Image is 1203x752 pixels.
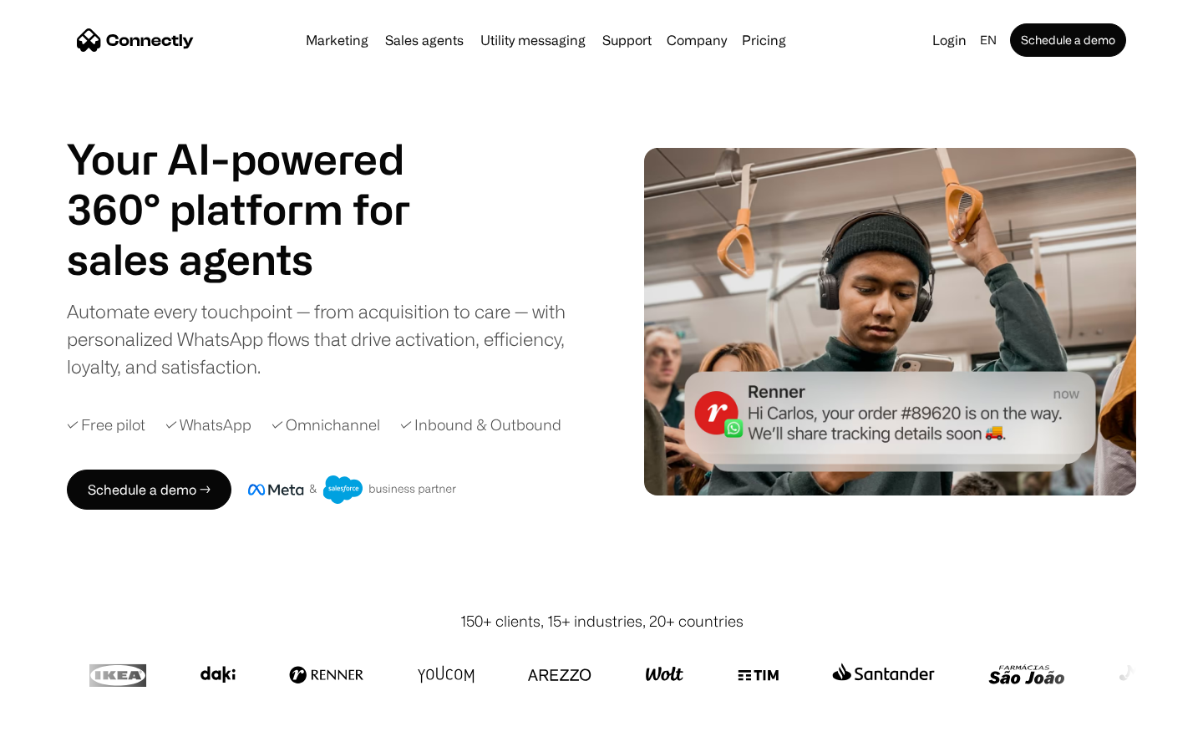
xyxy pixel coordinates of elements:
[378,33,470,47] a: Sales agents
[67,297,593,380] div: Automate every touchpoint — from acquisition to care — with personalized WhatsApp flows that driv...
[67,234,451,284] div: 1 of 4
[400,414,561,436] div: ✓ Inbound & Outbound
[272,414,380,436] div: ✓ Omnichannel
[67,234,451,284] div: carousel
[735,33,793,47] a: Pricing
[474,33,592,47] a: Utility messaging
[596,33,658,47] a: Support
[67,414,145,436] div: ✓ Free pilot
[299,33,375,47] a: Marketing
[460,610,744,633] div: 150+ clients, 15+ industries, 20+ countries
[67,470,231,510] a: Schedule a demo →
[926,28,973,52] a: Login
[1010,23,1126,57] a: Schedule a demo
[248,475,457,504] img: Meta and Salesforce business partner badge.
[662,28,732,52] div: Company
[165,414,251,436] div: ✓ WhatsApp
[67,134,451,234] h1: Your AI-powered 360° platform for
[973,28,1007,52] div: en
[667,28,727,52] div: Company
[67,234,451,284] h1: sales agents
[17,721,100,746] aside: Language selected: English
[77,28,194,53] a: home
[980,28,997,52] div: en
[33,723,100,746] ul: Language list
